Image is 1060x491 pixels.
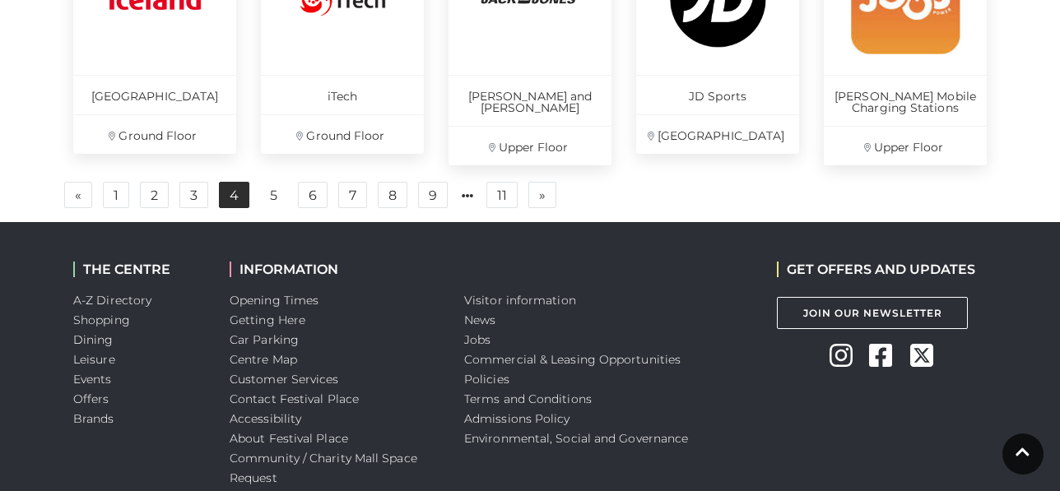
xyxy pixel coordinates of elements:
[636,114,799,154] p: [GEOGRAPHIC_DATA]
[219,182,249,208] a: 4
[230,293,318,308] a: Opening Times
[260,183,287,209] a: 5
[464,431,688,446] a: Environmental, Social and Governance
[464,332,490,347] a: Jobs
[73,75,236,114] p: [GEOGRAPHIC_DATA]
[230,332,299,347] a: Car Parking
[464,372,509,387] a: Policies
[449,126,611,165] p: Upper Floor
[73,293,151,308] a: A-Z Directory
[338,182,367,208] a: 7
[230,372,339,387] a: Customer Services
[449,75,611,126] p: [PERSON_NAME] and [PERSON_NAME]
[777,297,968,329] a: Join Our Newsletter
[777,262,975,277] h2: GET OFFERS AND UPDATES
[75,189,81,201] span: «
[486,182,518,208] a: 11
[230,391,359,406] a: Contact Festival Place
[73,411,114,426] a: Brands
[230,313,305,327] a: Getting Here
[73,313,130,327] a: Shopping
[824,75,987,126] p: [PERSON_NAME] Mobile Charging Stations
[464,313,495,327] a: News
[298,182,328,208] a: 6
[73,332,114,347] a: Dining
[103,182,129,208] a: 1
[528,182,556,208] a: Next
[73,391,109,406] a: Offers
[636,75,799,114] p: JD Sports
[230,431,348,446] a: About Festival Place
[179,182,208,208] a: 3
[140,182,169,208] a: 2
[378,182,407,208] a: 8
[73,372,112,387] a: Events
[230,411,301,426] a: Accessibility
[230,451,417,485] a: Community / Charity Mall Space Request
[418,182,448,208] a: 9
[824,126,987,165] p: Upper Floor
[464,411,570,426] a: Admissions Policy
[73,352,115,367] a: Leisure
[539,189,546,201] span: »
[261,114,424,154] p: Ground Floor
[73,262,205,277] h2: THE CENTRE
[464,352,681,367] a: Commercial & Leasing Opportunities
[464,391,592,406] a: Terms and Conditions
[464,293,576,308] a: Visitor information
[230,262,439,277] h2: INFORMATION
[64,182,92,208] a: Previous
[230,352,297,367] a: Centre Map
[261,75,424,114] p: iTech
[73,114,236,154] p: Ground Floor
